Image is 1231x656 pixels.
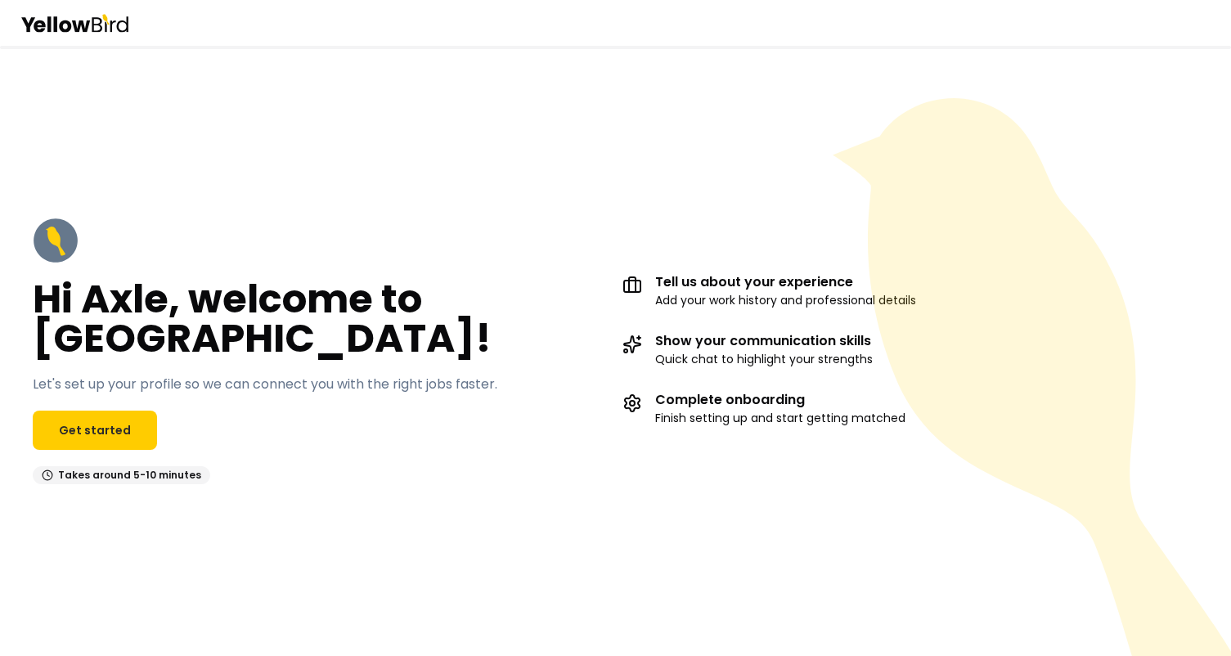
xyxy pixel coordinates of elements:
h3: Tell us about your experience [655,276,916,289]
p: Add your work history and professional details [655,292,916,308]
h3: Show your communication skills [655,335,873,348]
p: Quick chat to highlight your strengths [655,351,873,367]
a: Get started [33,411,157,450]
h3: Complete onboarding [655,393,905,407]
h2: Hi Axle, welcome to [GEOGRAPHIC_DATA]! [33,280,609,358]
p: Let's set up your profile so we can connect you with the right jobs faster. [33,375,497,394]
p: Finish setting up and start getting matched [655,410,905,426]
div: Takes around 5-10 minutes [33,466,210,484]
